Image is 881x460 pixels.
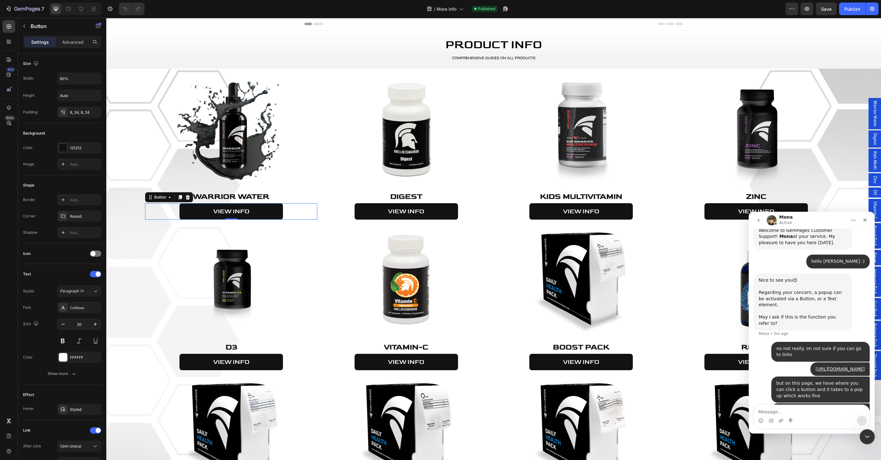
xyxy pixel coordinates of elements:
[62,151,121,164] div: [URL][DOMAIN_NAME]
[5,193,121,204] textarea: Message…
[31,22,44,27] b: Mona
[3,3,47,15] button: 7
[10,206,15,211] button: Emoji picker
[765,172,772,177] span: D3
[107,188,143,199] p: VIEW INFO
[821,6,831,12] span: Save
[63,47,116,53] div: hello [PERSON_NAME] :)
[57,285,101,297] button: Paragraph 1*
[65,202,185,323] img: gempages_537041148112274290-cc170ece-6cc1-4840-a674-b6bd27844867.png
[57,73,101,84] input: Auto
[60,288,84,294] span: Paragraph 1*
[414,202,535,323] img: gempages_537041148112274290-f416d16f-4f05-4105-81a8-06d031f1300a.png
[765,208,772,228] span: Boost Pack
[749,212,875,434] iframe: Intercom live chat
[30,206,35,211] button: Upload attachment
[31,39,49,45] p: Settings
[437,6,456,12] span: More Info
[70,407,100,412] div: Styled
[239,51,360,172] img: gempages_537041148112274290-2f0c9f74-76b4-481f-866f-fa7e9c6f9af0.png
[6,67,15,72] div: 450
[41,5,44,13] p: 7
[31,22,84,30] p: Button
[28,169,116,187] div: but on this page, we have where you can click a button and it takes to a pop up which works fine
[87,174,163,184] span: WARRIOR WATER
[70,145,100,151] div: 121212
[5,43,121,62] div: Wellness says…
[20,206,25,211] button: Gif picker
[248,336,352,353] a: VIEW INFO
[590,51,710,172] img: gempages_537041148112274290-679f0bdd-4ec3-4e56-bf0d-72c71773d17f.png
[23,93,35,98] div: Height
[23,271,31,277] div: Text
[107,339,143,350] p: VIEW INFO
[23,288,34,294] div: Styles
[70,197,100,203] div: Add...
[23,320,40,328] div: Size
[73,186,177,202] a: VIEW INFO
[457,188,493,199] p: VIEW INFO
[434,6,435,12] span: /
[765,251,772,277] span: Immune Pack
[106,18,881,460] iframe: Design area
[48,371,77,377] div: Show more
[108,204,118,214] button: Send a message…
[631,339,668,350] p: VIEW INFO
[23,368,101,379] button: Show more
[5,130,121,151] div: Wellness says…
[5,192,121,225] div: Wellness says…
[70,110,100,115] div: 8, 24, 8, 24
[860,429,875,444] iframe: Intercom live chat
[119,325,131,334] span: D3
[10,120,40,124] div: Mona • 5m ago
[23,182,34,188] div: Shape
[765,184,772,202] span: Vitamin C
[598,336,702,353] a: VIEW INFO
[57,440,101,452] button: Open popup
[23,230,38,235] div: Shadow
[282,339,318,350] p: VIEW INFO
[23,305,31,310] div: Font
[23,130,45,136] div: Background
[40,206,45,211] button: Start recording
[23,251,31,256] div: Icon
[119,3,144,15] div: Undo/Redo
[23,76,33,81] div: Width
[765,306,772,330] span: Balance Pack
[65,51,185,172] img: gempages_537041148112274290-0bf2e7b6-af18-4fad-a5c0-1cd12b680a14.png
[70,355,100,360] div: FFFFFF
[23,443,41,449] div: After click
[765,235,772,245] span: Reset
[765,283,772,299] span: Gut Pack
[765,134,772,152] span: Kids Multi
[816,3,837,15] button: Save
[414,51,535,172] img: gempages_537041148112274290-8b6e4c9d-cf13-448f-9398-44fff6e19d8e.png
[73,336,177,353] a: VIEW INFO
[23,60,40,68] div: Size
[423,336,526,353] a: VIEW INFO
[70,305,100,311] div: Goldman
[23,192,121,218] div: but i want to be able to use a link shortner and take someone directly to the pop up if possible
[478,6,495,12] span: Published
[631,188,668,199] p: VIEW INFO
[23,213,36,219] div: Corner
[339,20,436,34] span: PRODUCT INFO
[70,230,100,236] div: Add...
[248,186,352,202] a: VIEW INFO
[278,325,322,334] span: VITAMIN-C
[23,392,34,398] div: Effect
[839,3,866,15] button: Publish
[765,83,772,109] span: Warrior Water
[67,155,116,160] a: [URL][DOMAIN_NAME]
[28,134,116,146] div: no not really. im not sure if you can go to links
[60,444,81,448] span: Open popup
[765,115,772,127] span: Digest
[5,62,103,119] div: Nice to see you😊Regarding your concern, a popup can be activated via a Button, or a Text element....
[23,130,121,150] div: no not really. im not sure if you can go to links
[70,214,100,219] div: Round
